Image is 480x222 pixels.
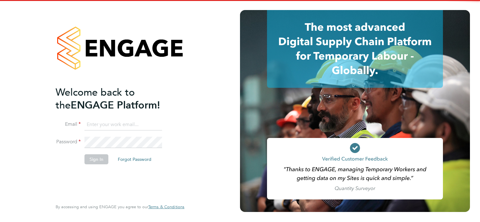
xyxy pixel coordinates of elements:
[113,154,156,164] button: Forgot Password
[85,119,162,130] input: Enter your work email...
[56,121,81,128] label: Email
[56,86,178,112] h2: ENGAGE Platform!
[56,139,81,145] label: Password
[148,204,184,209] span: Terms & Conditions
[148,204,184,209] a: Terms & Conditions
[56,204,184,209] span: By accessing and using ENGAGE you agree to our
[56,86,135,111] span: Welcome back to the
[85,154,108,164] button: Sign In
